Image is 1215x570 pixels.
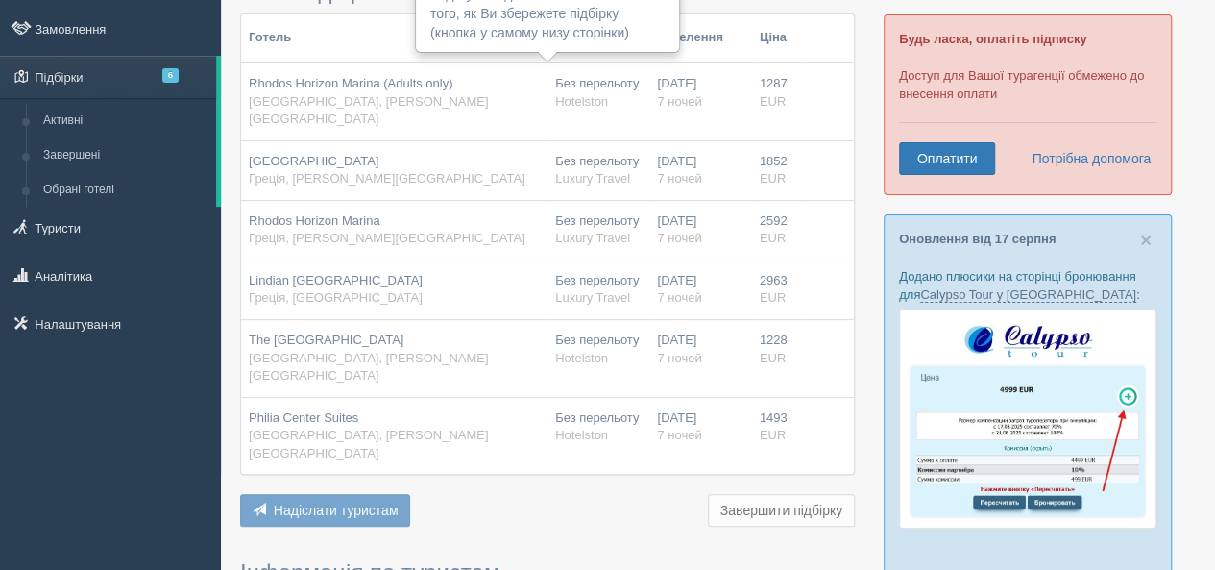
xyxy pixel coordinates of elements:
a: Активні [35,104,216,138]
div: [DATE] [657,272,743,308]
span: 2592 [760,213,788,228]
span: [GEOGRAPHIC_DATA] [249,154,378,168]
a: Потрібна допомога [1019,142,1152,175]
span: 6 [162,68,179,83]
span: [GEOGRAPHIC_DATA], [PERSON_NAME][GEOGRAPHIC_DATA] [249,428,488,460]
span: EUR [760,290,786,305]
span: Philia Center Suites [249,410,358,425]
span: EUR [760,94,786,109]
span: Греція, [PERSON_NAME][GEOGRAPHIC_DATA] [249,231,525,245]
th: Ціна [752,14,803,62]
span: 7 ночей [657,351,701,365]
span: Надіслати туристам [274,503,399,518]
span: 1287 [760,76,788,90]
a: Оновлення від 17 серпня [899,232,1056,246]
span: EUR [760,351,786,365]
span: Luxury Travel [555,171,630,186]
span: 1852 [760,154,788,168]
span: 1228 [760,333,788,347]
span: Hotelston [555,351,608,365]
span: Hotelston [555,94,608,109]
button: Надіслати туристам [240,494,410,527]
span: 2963 [760,273,788,287]
th: Готель [241,14,547,62]
span: Rhodos Horizon Marina [249,213,380,228]
span: EUR [760,231,786,245]
span: 7 ночей [657,171,701,186]
span: Hotelston [555,428,608,442]
div: [DATE] [657,153,743,188]
span: 7 ночей [657,290,701,305]
span: Luxury Travel [555,290,630,305]
span: 7 ночей [657,94,701,109]
a: Оплатити [899,142,995,175]
span: Греція, [PERSON_NAME][GEOGRAPHIC_DATA] [249,171,525,186]
button: Close [1140,230,1152,250]
span: [GEOGRAPHIC_DATA], [PERSON_NAME][GEOGRAPHIC_DATA] [249,94,488,127]
div: Без перельоту [555,332,642,367]
p: Додано плюсики на сторінці бронювання для : [899,267,1156,304]
span: 1493 [760,410,788,425]
div: [DATE] [657,409,743,445]
span: Греція, [GEOGRAPHIC_DATA] [249,290,423,305]
span: The [GEOGRAPHIC_DATA] [249,333,403,347]
span: × [1140,229,1152,251]
span: Rhodos Horizon Marina (Adults only) [249,76,452,90]
span: EUR [760,171,786,186]
div: [DATE] [657,212,743,248]
a: Calypso Tour у [GEOGRAPHIC_DATA] [920,287,1136,303]
div: Доступ для Вашої турагенції обмежено до внесення оплати [884,14,1172,195]
div: Без перельоту [555,272,642,308]
img: calypso-tour-proposal-crm-for-travel-agency.jpg [899,309,1156,529]
span: EUR [760,428,786,442]
button: Завершити підбірку [708,494,855,527]
a: Завершені [35,138,216,173]
div: Без перельоту [555,212,642,248]
th: Заселення [649,14,751,62]
div: Без перельоту [555,153,642,188]
span: 7 ночей [657,231,701,245]
span: 7 ночей [657,428,701,442]
div: Без перельоту [555,409,642,445]
span: [GEOGRAPHIC_DATA], [PERSON_NAME][GEOGRAPHIC_DATA] [249,351,488,384]
span: Lindian [GEOGRAPHIC_DATA] [249,273,423,287]
div: [DATE] [657,75,743,111]
b: Будь ласка, оплатіть підписку [899,32,1086,46]
div: Без перельоту [555,75,642,111]
div: [DATE] [657,332,743,367]
span: Luxury Travel [555,231,630,245]
a: Обрані готелі [35,173,216,208]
